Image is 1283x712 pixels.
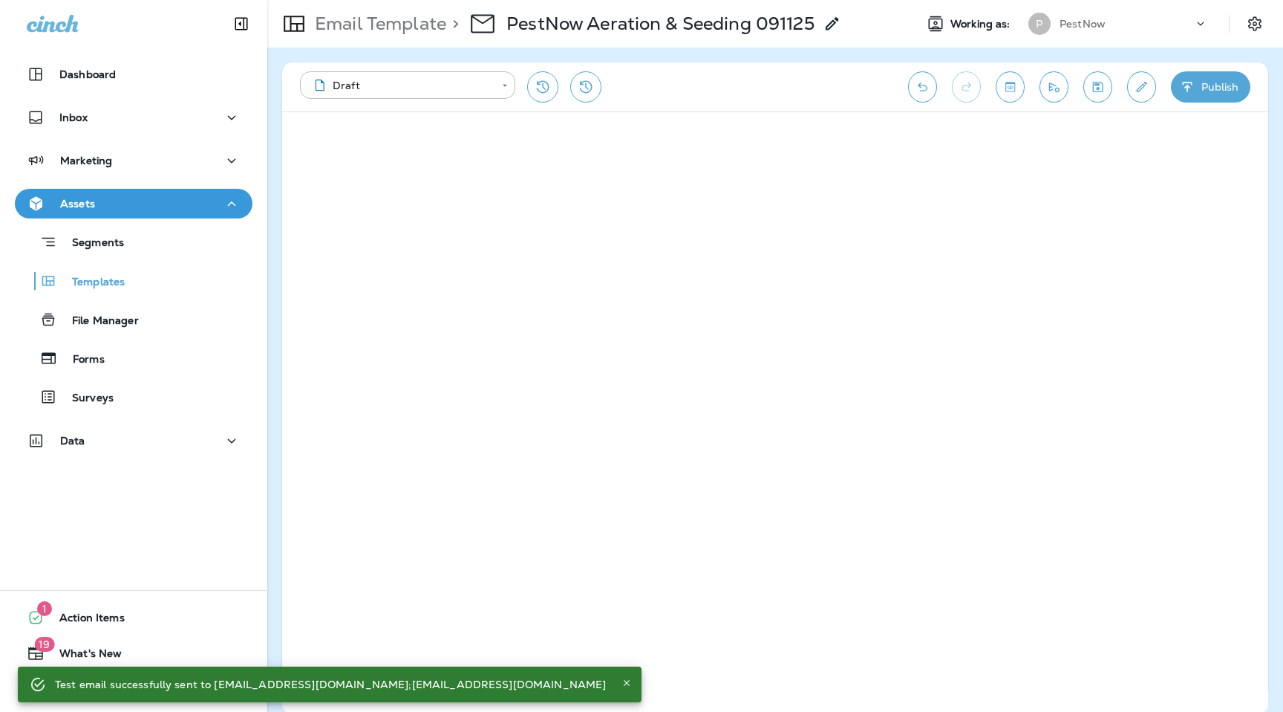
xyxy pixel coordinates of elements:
p: Marketing [60,155,112,166]
span: Action Items [45,612,125,630]
div: Test email successfully sent to [EMAIL_ADDRESS][DOMAIN_NAME];[EMAIL_ADDRESS][DOMAIN_NAME] [55,671,606,698]
p: Assets [60,198,95,210]
p: > [446,13,459,35]
p: File Manager [57,314,139,329]
button: Forms [15,343,252,374]
button: Data [15,426,252,456]
p: Email Template [309,13,446,35]
p: Inbox [59,111,88,123]
button: 1Action Items [15,603,252,632]
div: P [1028,13,1051,35]
button: Templates [15,265,252,297]
p: Surveys [57,392,114,406]
span: Working as: [950,18,1013,30]
p: Dashboard [59,68,116,80]
p: Data [60,435,85,447]
button: Surveys [15,381,252,412]
p: PestNow Aeration & Seeding 091125 [506,13,814,35]
button: Support [15,674,252,704]
button: Settings [1241,10,1268,37]
button: Dashboard [15,59,252,89]
button: 19What's New [15,638,252,668]
p: PestNow [1060,18,1106,30]
p: Forms [58,353,105,367]
span: What's New [45,647,122,665]
button: Assets [15,189,252,219]
button: File Manager [15,304,252,335]
button: Inbox [15,103,252,132]
button: Marketing [15,146,252,175]
p: Segments [57,236,124,251]
p: Templates [57,276,125,290]
button: Collapse Sidebar [221,9,262,39]
button: Segments [15,226,252,258]
span: 1 [37,601,52,616]
button: Close [618,674,636,692]
span: 19 [34,637,54,652]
